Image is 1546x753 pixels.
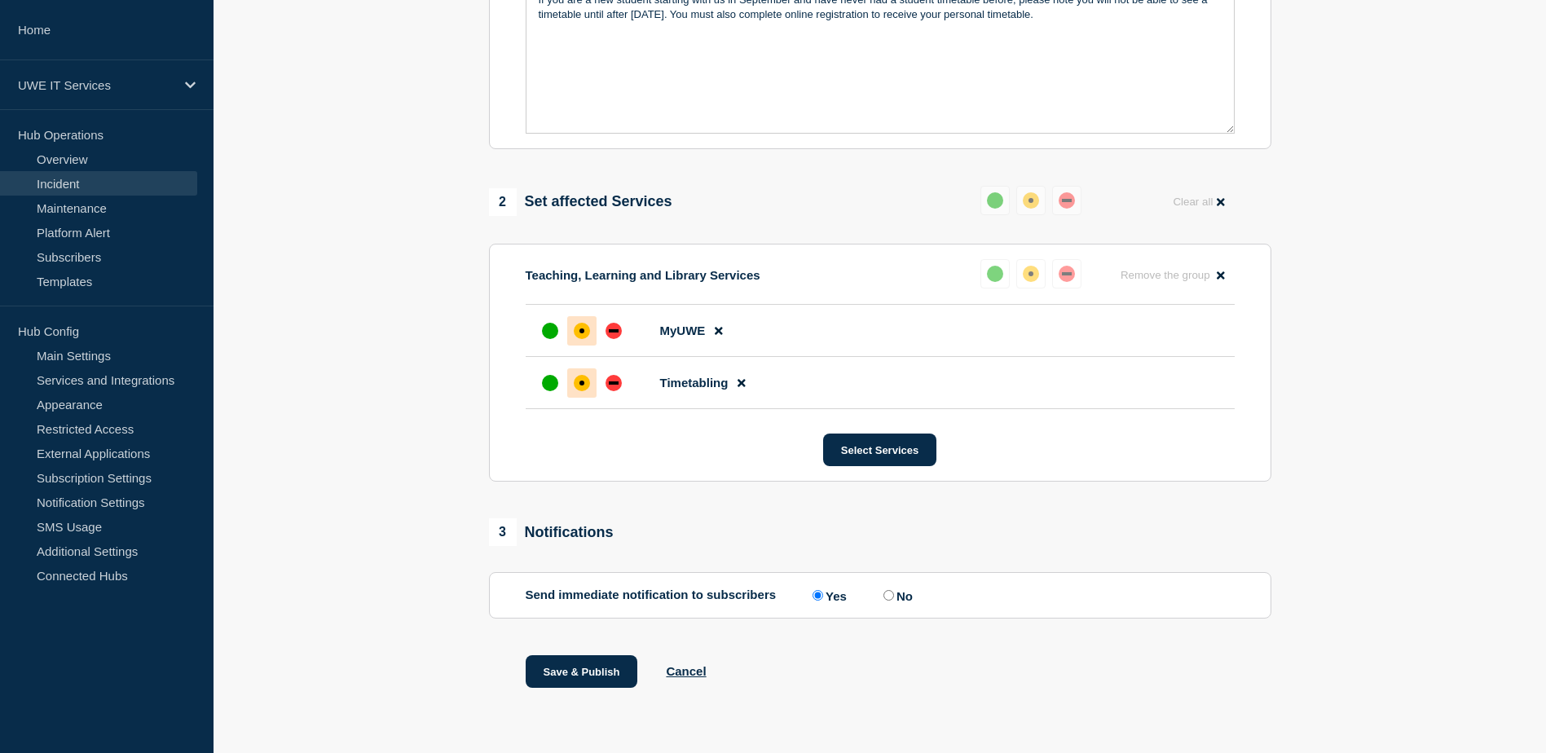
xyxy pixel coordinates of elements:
div: affected [1023,266,1039,282]
div: affected [574,375,590,391]
p: UWE IT Services [18,78,174,92]
div: affected [1023,192,1039,209]
span: 2 [489,188,517,216]
div: down [1059,266,1075,282]
button: Remove the group [1111,259,1235,291]
button: up [980,259,1010,288]
p: Send immediate notification to subscribers [526,588,777,603]
button: affected [1016,259,1046,288]
input: Yes [813,590,823,601]
span: Remove the group [1121,269,1210,281]
button: affected [1016,186,1046,215]
button: down [1052,186,1081,215]
span: Timetabling [660,376,729,390]
input: No [883,590,894,601]
div: down [606,323,622,339]
button: Save & Publish [526,655,638,688]
p: Teaching, Learning and Library Services [526,268,760,282]
div: up [987,192,1003,209]
button: Select Services [823,434,936,466]
div: up [542,375,558,391]
div: up [542,323,558,339]
button: Clear all [1163,186,1234,218]
span: 3 [489,518,517,546]
button: down [1052,259,1081,288]
button: up [980,186,1010,215]
div: down [606,375,622,391]
div: Notifications [489,518,614,546]
label: No [879,588,913,603]
span: MyUWE [660,324,706,337]
div: Set affected Services [489,188,672,216]
div: affected [574,323,590,339]
div: Send immediate notification to subscribers [526,588,1235,603]
div: down [1059,192,1075,209]
label: Yes [808,588,847,603]
div: up [987,266,1003,282]
button: Cancel [666,664,706,678]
